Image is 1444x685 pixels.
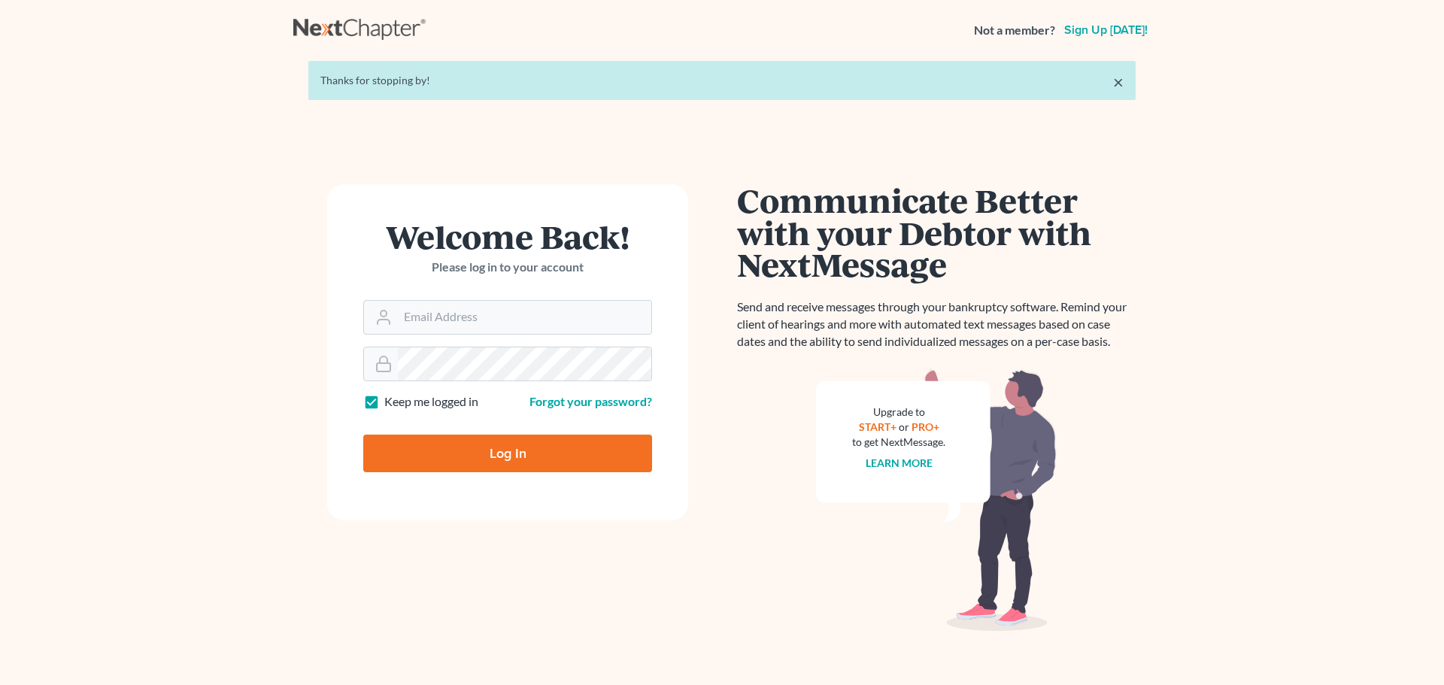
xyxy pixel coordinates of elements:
input: Log In [363,435,652,472]
div: Thanks for stopping by! [320,73,1124,88]
h1: Communicate Better with your Debtor with NextMessage [737,184,1136,280]
a: Learn more [866,456,933,469]
strong: Not a member? [974,22,1055,39]
a: Forgot your password? [529,394,652,408]
p: Please log in to your account [363,259,652,276]
a: PRO+ [912,420,939,433]
input: Email Address [398,301,651,334]
div: Upgrade to [852,405,945,420]
span: or [899,420,909,433]
p: Send and receive messages through your bankruptcy software. Remind your client of hearings and mo... [737,299,1136,350]
a: START+ [859,420,896,433]
img: nextmessage_bg-59042aed3d76b12b5cd301f8e5b87938c9018125f34e5fa2b7a6b67550977c72.svg [816,368,1057,632]
a: Sign up [DATE]! [1061,24,1151,36]
a: × [1113,73,1124,91]
label: Keep me logged in [384,393,478,411]
div: to get NextMessage. [852,435,945,450]
h1: Welcome Back! [363,220,652,253]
